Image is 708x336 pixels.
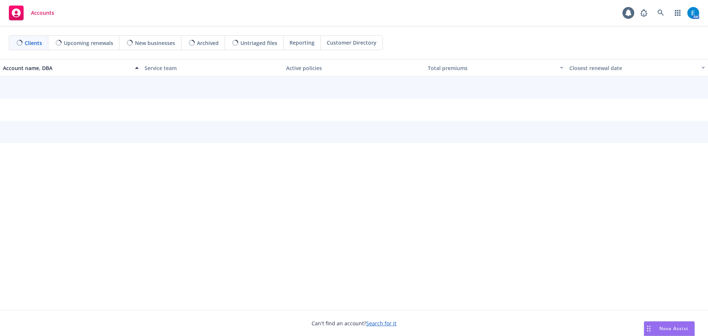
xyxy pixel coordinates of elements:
button: Service team [142,59,283,77]
a: Search for it [366,320,396,327]
a: Switch app [670,6,685,20]
img: photo [687,7,699,19]
div: Active policies [286,64,422,72]
div: Closest renewal date [569,64,697,72]
span: Customer Directory [327,39,376,46]
span: Accounts [31,10,54,16]
span: Untriaged files [240,39,277,47]
div: Total premiums [428,64,555,72]
span: Archived [197,39,219,47]
span: Reporting [289,39,315,46]
a: Report a Bug [636,6,651,20]
button: Nova Assist [644,321,695,336]
button: Total premiums [425,59,566,77]
button: Closest renewal date [566,59,708,77]
button: Active policies [283,59,425,77]
span: Nova Assist [659,325,688,332]
div: Account name, DBA [3,64,131,72]
span: New businesses [135,39,175,47]
a: Search [653,6,668,20]
span: Can't find an account? [312,319,396,327]
a: Accounts [6,3,57,23]
div: Drag to move [644,322,653,336]
div: Service team [145,64,280,72]
span: Clients [25,39,42,47]
span: Upcoming renewals [64,39,113,47]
